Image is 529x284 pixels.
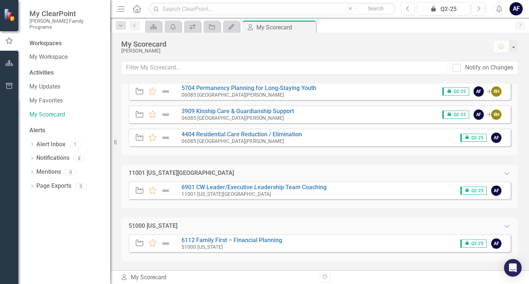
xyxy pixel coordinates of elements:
[29,9,103,18] span: My ClearPoint
[442,111,469,119] span: Q2-25
[29,111,103,119] a: My Scorecard
[149,3,396,15] input: Search ClearPoint...
[161,110,170,119] img: Not Defined
[181,191,271,197] small: 11001 [US_STATE][GEOGRAPHIC_DATA]
[129,222,177,230] div: 51000 [US_STATE]
[181,244,223,250] small: 51000 [US_STATE]
[29,126,103,135] div: Alerts
[491,238,501,249] div: AF
[36,182,71,190] a: Page Exports
[29,39,62,48] div: Workspaces
[181,108,294,115] a: 3909 Kinship Care & Guardianship Support
[121,40,486,48] div: My Scorecard
[36,168,61,176] a: Mentions
[161,239,170,248] img: Not Defined
[29,97,103,105] a: My Favorites
[29,83,103,91] a: My Updates
[69,141,81,148] div: 1
[460,187,487,195] span: Q2-25
[29,69,103,77] div: Activities
[121,61,448,75] input: Filter My Scorecard...
[474,109,484,120] div: AF
[29,18,103,30] small: [PERSON_NAME] Family Programs
[357,4,394,14] button: Search
[491,86,501,97] div: RH
[129,169,234,177] div: 11001 [US_STATE][GEOGRAPHIC_DATA]
[491,186,501,196] div: AF
[4,8,17,21] img: ClearPoint Strategy
[121,48,486,54] div: [PERSON_NAME]
[474,86,484,97] div: AF
[368,6,384,11] span: Search
[417,2,470,15] button: Q2-25
[73,155,85,161] div: 0
[181,131,302,138] a: 4404 Residential Care Reduction / Elimination
[460,134,487,142] span: Q2-25
[161,87,170,96] img: Not Defined
[510,2,523,15] button: AF
[181,138,284,144] small: 06085 [GEOGRAPHIC_DATA][PERSON_NAME]
[181,115,284,121] small: 06085 [GEOGRAPHIC_DATA][PERSON_NAME]
[36,140,65,149] a: Alert Inbox
[420,5,467,14] div: Q2-25
[161,186,170,195] img: Not Defined
[29,53,103,61] a: My Workspace
[75,183,87,189] div: 0
[442,87,469,96] span: Q2-25
[120,273,314,282] div: My Scorecard
[504,259,522,277] div: Open Intercom Messenger
[465,64,513,72] div: Notify on Changes
[460,240,487,248] span: Q2-25
[491,109,501,120] div: RH
[181,184,327,191] a: 6901 CW Leader/Executive Leadership Team Coaching
[36,154,69,162] a: Notifications
[161,133,170,142] img: Not Defined
[181,92,284,98] small: 06085 [GEOGRAPHIC_DATA][PERSON_NAME]
[181,85,316,91] a: 5704 Permanency Planning for Long-Staying Youth
[491,133,501,143] div: AF
[65,169,76,175] div: 0
[256,23,314,32] div: My Scorecard
[181,237,282,244] a: 6112 Family First – Financial Planning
